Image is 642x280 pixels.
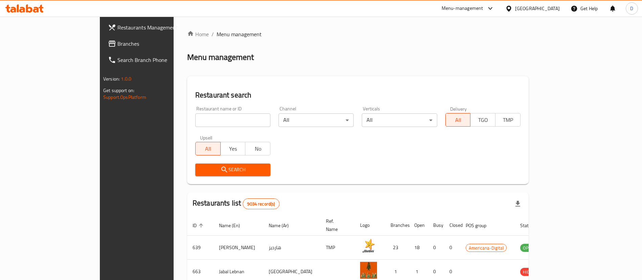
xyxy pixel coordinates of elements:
[245,142,270,155] button: No
[219,221,249,230] span: Name (En)
[466,244,506,252] span: Americana-Digital
[409,215,428,236] th: Open
[212,30,214,38] li: /
[195,90,521,100] h2: Restaurant search
[248,144,268,154] span: No
[409,236,428,260] td: 18
[362,113,437,127] div: All
[470,113,495,127] button: TGO
[193,221,205,230] span: ID
[520,244,537,252] span: OPEN
[195,164,270,176] button: Search
[103,36,207,52] a: Branches
[187,52,254,63] h2: Menu management
[223,144,243,154] span: Yes
[520,221,542,230] span: Status
[428,236,444,260] td: 0
[444,236,460,260] td: 0
[448,115,468,125] span: All
[466,221,495,230] span: POS group
[103,52,207,68] a: Search Branch Phone
[355,215,385,236] th: Logo
[630,5,633,12] span: D
[220,142,246,155] button: Yes
[442,4,483,13] div: Menu-management
[520,268,540,276] span: HIDDEN
[243,201,279,207] span: 9034 record(s)
[243,198,279,209] div: Total records count
[201,166,265,174] span: Search
[103,74,120,83] span: Version:
[193,198,280,209] h2: Restaurants list
[450,106,467,111] label: Delivery
[498,115,518,125] span: TMP
[444,215,460,236] th: Closed
[200,135,213,140] label: Upsell
[217,30,262,38] span: Menu management
[103,19,207,36] a: Restaurants Management
[445,113,471,127] button: All
[198,144,218,154] span: All
[195,142,221,155] button: All
[103,93,146,102] a: Support.OpsPlatform
[495,113,521,127] button: TMP
[385,215,409,236] th: Branches
[279,113,354,127] div: All
[103,86,134,95] span: Get support on:
[473,115,493,125] span: TGO
[510,196,526,212] div: Export file
[515,5,560,12] div: [GEOGRAPHIC_DATA]
[269,221,297,230] span: Name (Ar)
[428,215,444,236] th: Busy
[263,236,320,260] td: هارديز
[117,56,202,64] span: Search Branch Phone
[117,40,202,48] span: Branches
[360,262,377,279] img: Jabal Lebnan
[385,236,409,260] td: 23
[121,74,131,83] span: 1.0.0
[214,236,263,260] td: [PERSON_NAME]
[195,113,270,127] input: Search for restaurant name or ID..
[117,23,202,31] span: Restaurants Management
[187,30,529,38] nav: breadcrumb
[360,238,377,255] img: Hardee's
[320,236,355,260] td: TMP
[326,217,347,233] span: Ref. Name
